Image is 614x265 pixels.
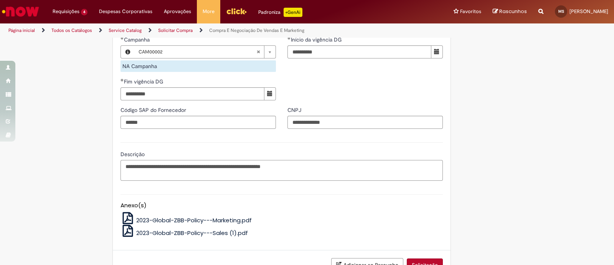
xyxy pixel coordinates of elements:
[121,46,135,58] button: Campanha, Visualizar este registro CAM00002
[6,23,404,38] ul: Trilhas de página
[81,9,87,15] span: 4
[124,36,151,43] span: Campanha
[120,216,252,224] a: 2023-Global-ZBB-Policy---Marketing.pdf
[287,116,443,129] input: CNPJ
[120,160,443,181] textarea: Descrição
[158,27,193,33] a: Solicitar Compra
[124,78,165,85] span: Fim vigência DG
[1,4,40,19] img: ServiceNow
[139,46,256,58] span: CAM00002
[264,87,276,100] button: Mostrar calendário para Fim vigência DG
[493,8,527,15] a: Rascunhos
[499,8,527,15] span: Rascunhos
[120,37,124,40] span: Obrigatório Preenchido
[53,8,79,15] span: Requisições
[135,46,276,58] a: CAM00002Limpar campo Campanha
[120,229,248,237] a: 2023-Global-ZBB-Policy---Sales (1).pdf
[164,8,191,15] span: Aprovações
[569,8,608,15] span: [PERSON_NAME]
[120,151,146,158] span: Descrição
[460,8,481,15] span: Favoritos
[284,8,302,17] p: +GenAi
[120,202,443,209] h5: Anexo(s)
[253,46,264,58] abbr: Limpar campo Campanha
[558,9,564,14] span: MS
[291,36,343,43] span: Início da vigência DG
[109,27,142,33] a: Service Catalog
[120,107,188,113] span: Código SAP do Fornecedor
[431,45,443,58] button: Mostrar calendário para Início da vigência DG
[120,116,276,129] input: Código SAP do Fornecedor
[287,107,303,113] span: CNPJ
[136,229,248,237] span: 2023-Global-ZBB-Policy---Sales (1).pdf
[120,87,264,100] input: Fim vigência DG 31 October 2025 Friday
[120,60,276,72] div: NA Campanha
[258,8,302,17] div: Padroniza
[287,45,431,58] input: Início da vigência DG 01 October 2025 Wednesday
[136,216,252,224] span: 2023-Global-ZBB-Policy---Marketing.pdf
[203,8,215,15] span: More
[226,5,247,17] img: click_logo_yellow_360x200.png
[51,27,92,33] a: Todos os Catálogos
[99,8,152,15] span: Despesas Corporativas
[8,27,35,33] a: Página inicial
[209,27,304,33] a: Compra E Negociação De Vendas E Marketing
[287,37,291,40] span: Obrigatório Preenchido
[120,78,124,82] span: Obrigatório Preenchido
